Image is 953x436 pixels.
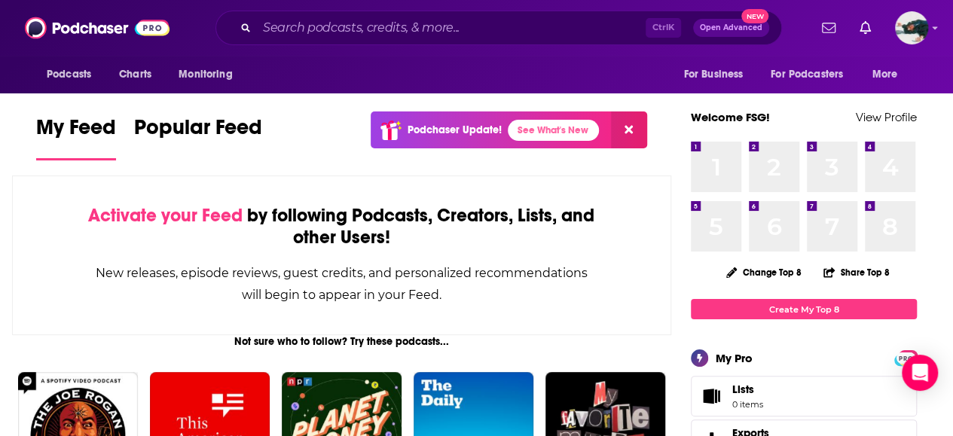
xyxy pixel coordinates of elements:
button: open menu [36,60,111,89]
div: Search podcasts, credits, & more... [215,11,782,45]
span: Activate your Feed [88,204,243,227]
span: Logged in as fsg.publicity [895,11,928,44]
span: Open Advanced [700,24,762,32]
a: PRO [896,352,915,363]
img: User Profile [895,11,928,44]
span: Lists [696,386,726,407]
button: open menu [862,60,917,89]
a: See What's New [508,120,599,141]
button: open menu [168,60,252,89]
a: Lists [691,376,917,416]
span: For Business [683,64,743,85]
span: Lists [732,383,754,396]
span: Popular Feed [134,114,262,149]
span: Ctrl K [646,18,681,38]
span: Podcasts [47,64,91,85]
a: Show notifications dropdown [854,15,877,41]
a: View Profile [856,110,917,124]
a: Show notifications dropdown [816,15,842,41]
span: New [741,9,768,23]
a: Charts [109,60,160,89]
button: Open AdvancedNew [693,19,769,37]
span: PRO [896,352,915,364]
span: More [872,64,898,85]
button: Change Top 8 [717,263,811,282]
span: My Feed [36,114,116,149]
button: open menu [673,60,762,89]
button: open menu [761,60,865,89]
button: Show profile menu [895,11,928,44]
input: Search podcasts, credits, & more... [257,16,646,40]
span: 0 items [732,399,763,410]
button: Share Top 8 [823,258,890,287]
div: New releases, episode reviews, guest credits, and personalized recommendations will begin to appe... [88,262,595,306]
a: Welcome FSG! [691,110,770,124]
a: My Feed [36,114,116,160]
span: Charts [119,64,151,85]
div: My Pro [716,351,753,365]
p: Podchaser Update! [408,123,502,136]
span: Monitoring [179,64,232,85]
span: Lists [732,383,763,396]
div: Open Intercom Messenger [902,355,938,391]
img: Podchaser - Follow, Share and Rate Podcasts [25,14,170,42]
div: Not sure who to follow? Try these podcasts... [12,335,671,348]
span: For Podcasters [771,64,843,85]
a: Popular Feed [134,114,262,160]
a: Create My Top 8 [691,299,917,319]
div: by following Podcasts, Creators, Lists, and other Users! [88,205,595,248]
